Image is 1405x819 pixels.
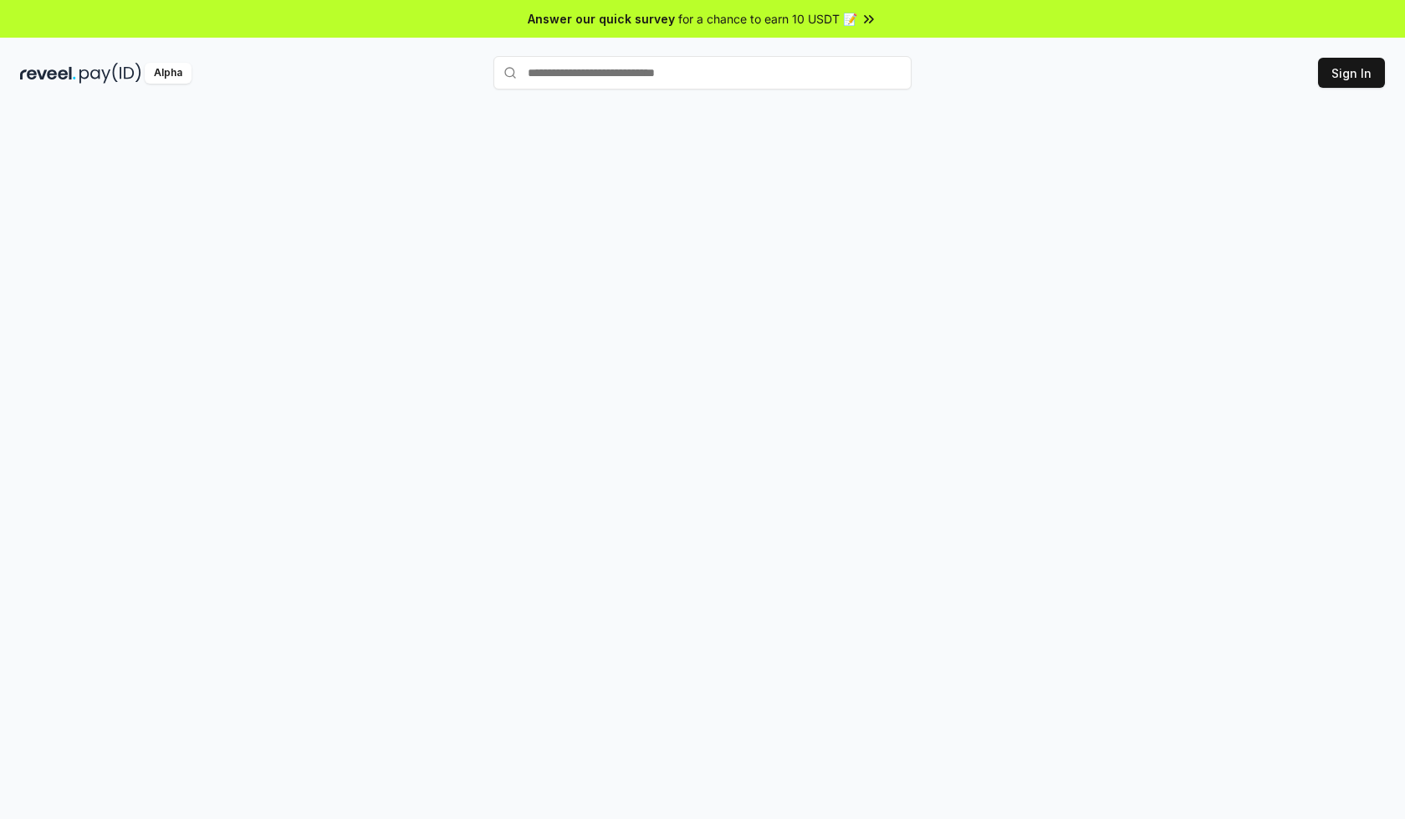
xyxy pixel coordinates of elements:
[79,63,141,84] img: pay_id
[20,63,76,84] img: reveel_dark
[1318,58,1385,88] button: Sign In
[145,63,192,84] div: Alpha
[528,10,675,28] span: Answer our quick survey
[678,10,857,28] span: for a chance to earn 10 USDT 📝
